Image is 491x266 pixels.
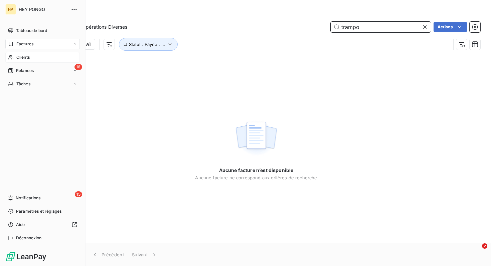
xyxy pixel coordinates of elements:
span: Aucune facture n’est disponible [219,167,294,174]
span: 16 [74,64,82,70]
button: Statut : Payée , ... [119,38,178,51]
span: Tâches [16,81,30,87]
span: Notifications [16,195,40,201]
button: Suivant [128,248,162,262]
span: Tableau de bord [16,28,47,34]
span: HEY PONGO [19,7,67,12]
span: 2 [482,243,487,249]
iframe: Intercom live chat [468,243,484,259]
span: Aide [16,222,25,228]
span: Relances [16,68,34,74]
a: Aide [5,219,80,230]
span: Clients [16,54,30,60]
span: Statut : Payée , ... [129,42,165,47]
img: empty state [235,118,278,159]
span: Paramètres et réglages [16,208,61,214]
div: HP [5,4,16,15]
input: Rechercher [331,22,431,32]
span: Opérations Diverses [82,24,127,30]
img: Logo LeanPay [5,251,47,262]
button: Précédent [88,248,128,262]
span: Factures [16,41,33,47]
button: Actions [434,22,467,32]
span: Aucune facture ne correspond aux critères de recherche [195,175,317,180]
span: Déconnexion [16,235,42,241]
span: 15 [75,191,82,197]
